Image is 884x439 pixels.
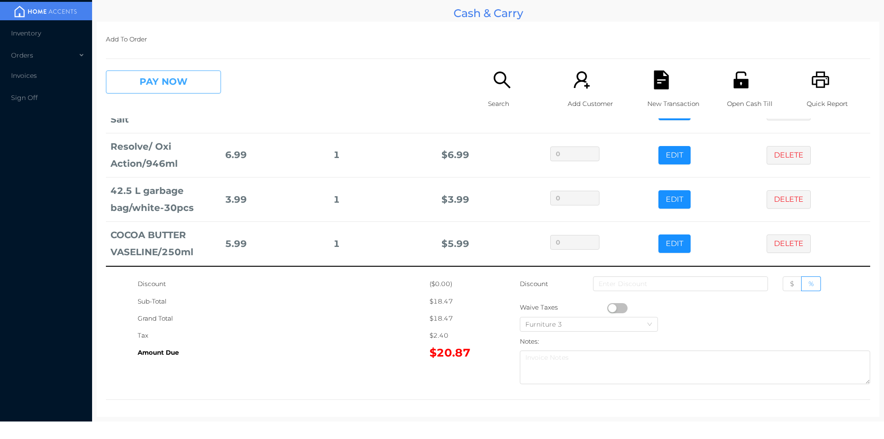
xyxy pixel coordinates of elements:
[572,70,591,89] i: icon: user-add
[106,177,221,222] td: 42.5 L garbage bag/white-30pcs
[593,276,768,291] input: Enter Discount
[658,234,691,253] button: EDIT
[488,95,552,112] p: Search
[658,190,691,209] button: EDIT
[437,133,545,177] td: $ 6.99
[493,70,512,89] i: icon: search
[767,234,811,253] button: DELETE
[437,177,545,222] td: $ 3.99
[790,280,794,288] span: $
[525,317,571,331] div: Furniture 3
[430,310,488,327] div: $18.47
[520,275,549,293] p: Discount
[221,222,329,266] td: 5.99
[106,133,221,177] td: Resolve/ Oxi Action/946ml
[807,95,870,112] p: Quick Report
[138,310,430,327] div: Grand Total
[727,95,791,112] p: Open Cash Till
[430,344,488,361] div: $20.87
[520,338,539,345] label: Notes:
[767,190,811,209] button: DELETE
[11,71,37,80] span: Invoices
[11,94,38,102] span: Sign Off
[647,95,711,112] p: New Transaction
[333,235,432,252] div: 1
[652,70,671,89] i: icon: file-text
[811,70,830,89] i: icon: printer
[767,146,811,164] button: DELETE
[430,327,488,344] div: $2.40
[437,222,545,266] td: $ 5.99
[808,280,814,288] span: %
[568,95,631,112] p: Add Customer
[221,133,329,177] td: 6.99
[97,5,879,22] div: Cash & Carry
[138,275,430,293] div: Discount
[106,31,870,48] p: Add To Order
[658,146,691,164] button: EDIT
[138,293,430,310] div: Sub-Total
[11,5,80,18] img: mainBanner
[221,177,329,222] td: 3.99
[138,344,430,361] div: Amount Due
[138,327,430,344] div: Tax
[11,29,41,37] span: Inventory
[333,146,432,164] div: 1
[520,299,607,316] div: Waive Taxes
[333,191,432,208] div: 1
[106,222,221,266] td: COCOA BUTTER VASELINE/250ml
[430,293,488,310] div: $18.47
[732,70,750,89] i: icon: unlock
[106,70,221,94] button: PAY NOW
[647,322,652,328] i: icon: down
[430,275,488,293] div: ($0.00)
